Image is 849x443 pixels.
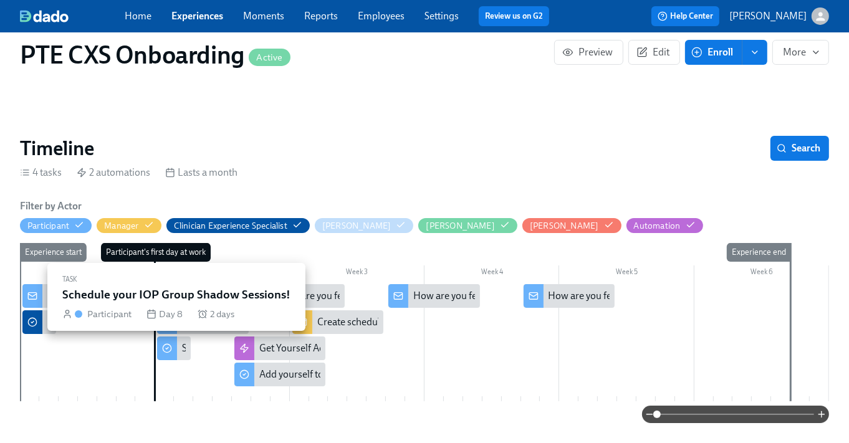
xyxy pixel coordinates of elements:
div: Week 3 [290,265,424,282]
span: Enroll [694,46,733,59]
div: How are you feeling? [413,289,502,303]
span: Help Center [658,10,713,22]
div: Hide Manager [104,220,138,232]
div: Reassign Clinician Experience Specialist role (if needed) [22,310,56,334]
div: Hide Matt [530,220,599,232]
button: Review us on G2 [479,6,549,26]
div: Participant's first day at work [101,243,211,262]
span: Active [249,53,290,62]
div: How are you feeling? [388,284,480,308]
div: Participant [87,307,132,321]
div: Experience end [727,243,791,262]
span: 2 days [210,307,234,321]
button: Search [770,136,829,161]
div: Add yourself to a few slack channels [259,368,411,381]
button: [PERSON_NAME] [522,218,621,233]
button: [PERSON_NAME] [729,7,829,25]
button: Automation [626,218,703,233]
h2: Timeline [20,136,94,161]
button: Clinician Experience Specialist [166,218,310,233]
button: Participant [20,218,92,233]
img: dado [20,10,69,22]
div: Get Yourself Added to Slack Channels! [259,341,420,355]
button: [PERSON_NAME] [315,218,414,233]
div: How are you feeling? [279,289,368,303]
a: Employees [358,10,405,22]
button: enroll [742,40,767,65]
div: Hide Kara [426,220,495,232]
button: Enroll [685,40,742,65]
div: How are you feeling? [549,289,638,303]
div: Week 6 [694,265,829,282]
a: Settings [424,10,459,22]
button: [PERSON_NAME] [418,218,517,233]
div: How are you feeling? [524,284,615,308]
div: Week 4 [424,265,559,282]
span: More [783,46,818,59]
div: Task [62,273,290,287]
div: Create schedules for New Hires [317,315,451,329]
div: 2 automations [77,166,150,179]
div: 4 tasks [20,166,62,179]
p: [PERSON_NAME] [729,9,807,23]
h6: Filter by Actor [20,199,82,213]
a: dado [20,10,125,22]
div: Week 5 [559,265,694,282]
div: Prep for Onboarding! [22,284,114,308]
div: Create schedules for New Hires [292,310,384,334]
div: Get Yourself Added to Slack Channels! [234,336,326,360]
div: Hide Automation [634,220,681,232]
a: Experiences [171,10,223,22]
button: Edit [628,40,680,65]
button: Preview [554,40,623,65]
a: Review us on G2 [485,10,543,22]
h1: PTE CXS Onboarding [20,40,290,70]
div: Hide Participant [27,220,69,232]
div: Hide Juliette [322,220,391,232]
span: Search [779,142,820,155]
div: Add yourself to a few slack channels [234,363,326,386]
span: Preview [565,46,613,59]
div: Clinician Experience Specialist [174,220,287,232]
span: Edit [639,46,669,59]
div: Lasts a month [165,166,237,179]
button: Manager [97,218,161,233]
div: Day 8 [146,307,183,321]
a: Moments [243,10,284,22]
div: Experience start [20,243,87,262]
button: More [772,40,829,65]
h5: Schedule your IOP Group Shadow Sessions! [62,287,290,303]
div: Schedule your IOP Group Shadow Sessions! [157,336,191,360]
div: Schedule your IOP Group Shadow Sessions! [182,341,368,355]
a: Reports [304,10,338,22]
button: Help Center [651,6,719,26]
a: Home [125,10,151,22]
